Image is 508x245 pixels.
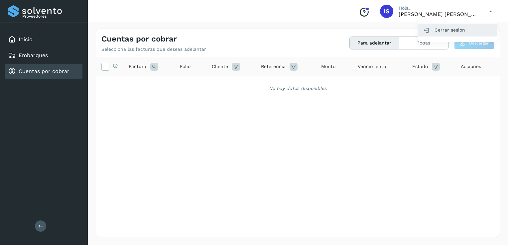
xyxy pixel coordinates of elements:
[5,64,82,79] div: Cuentas por cobrar
[19,68,69,74] a: Cuentas por cobrar
[5,32,82,47] div: Inicio
[19,36,33,42] a: Inicio
[19,52,48,58] a: Embarques
[5,48,82,63] div: Embarques
[22,14,80,19] p: Proveedores
[418,24,497,36] div: Cerrar sesión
